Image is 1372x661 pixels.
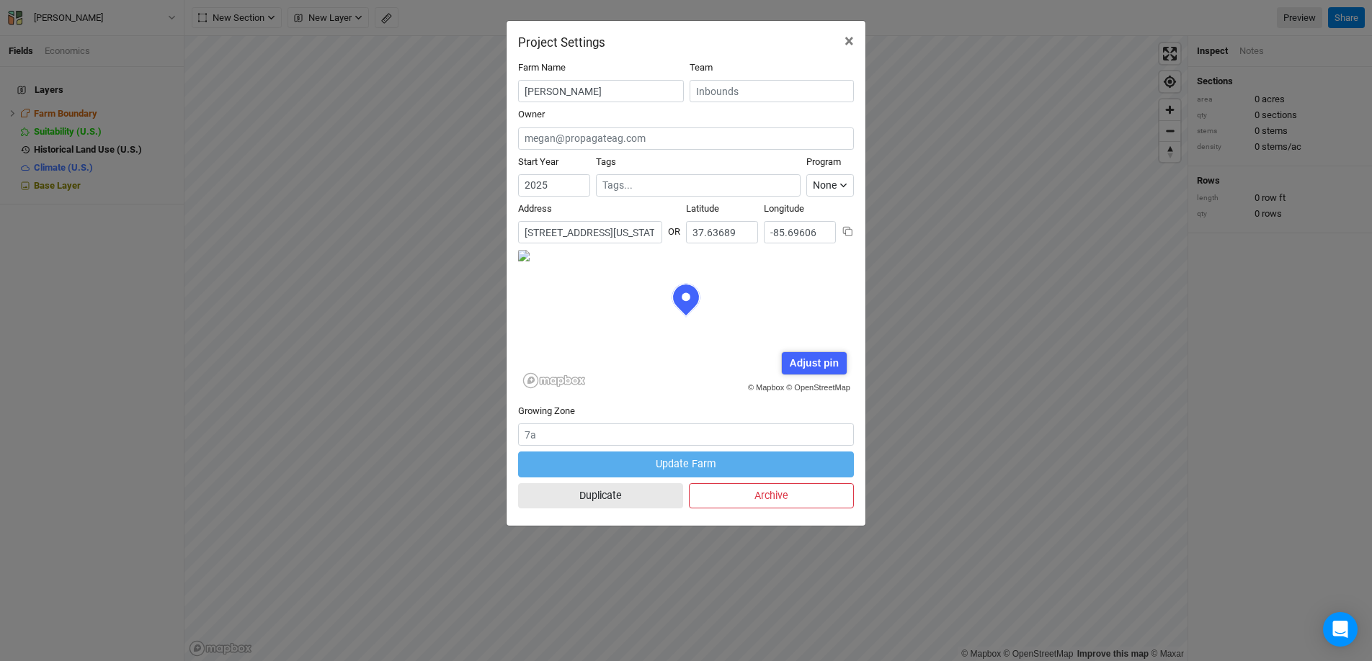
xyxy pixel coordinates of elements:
label: Address [518,202,552,215]
div: Open Intercom Messenger [1323,612,1358,647]
a: © Mapbox [748,383,784,392]
input: Start Year [518,174,590,197]
input: Inbounds [690,80,854,102]
a: Mapbox logo [522,372,586,389]
button: Close [833,21,865,61]
span: × [845,31,854,51]
input: Latitude [686,221,758,243]
label: Farm Name [518,61,566,74]
label: Longitude [764,202,804,215]
input: 7a [518,423,854,446]
input: Tags... [602,178,794,193]
label: Tags [596,156,616,168]
label: Start Year [518,156,558,168]
button: None [806,174,854,197]
div: OR [668,214,680,238]
label: Latitude [686,202,719,215]
label: Team [690,61,713,74]
a: © OpenStreetMap [786,383,850,392]
h2: Project Settings [518,35,605,50]
button: Copy [842,225,854,238]
label: Owner [518,108,545,121]
label: Program [806,156,841,168]
div: Adjust pin [782,352,846,374]
button: Duplicate [518,483,683,508]
div: None [813,178,837,193]
input: Longitude [764,221,836,243]
button: Update Farm [518,451,854,477]
input: Project/Farm Name [518,80,684,102]
button: Archive [689,483,854,508]
input: Address (123 James St...) [518,221,662,243]
input: megan@propagateag.com [518,127,854,150]
label: Growing Zone [518,405,575,418]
